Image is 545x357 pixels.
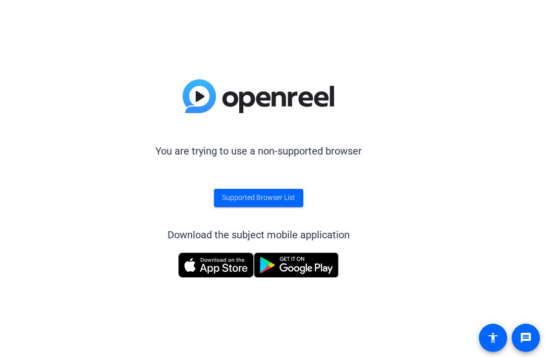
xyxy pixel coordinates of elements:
img: Download on the App Store [178,252,254,278]
img: blue-gradient.svg [183,79,334,113]
mat-icon: accessibility [487,332,499,344]
span: Supported Browser List [222,192,295,203]
p: You are trying to use a non-supported browser [155,143,362,159]
a: Supported Browser List [214,189,303,207]
mat-icon: message [520,332,532,344]
div: Download the subject mobile application [168,227,350,242]
img: Get it on Google Play [254,252,339,278]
